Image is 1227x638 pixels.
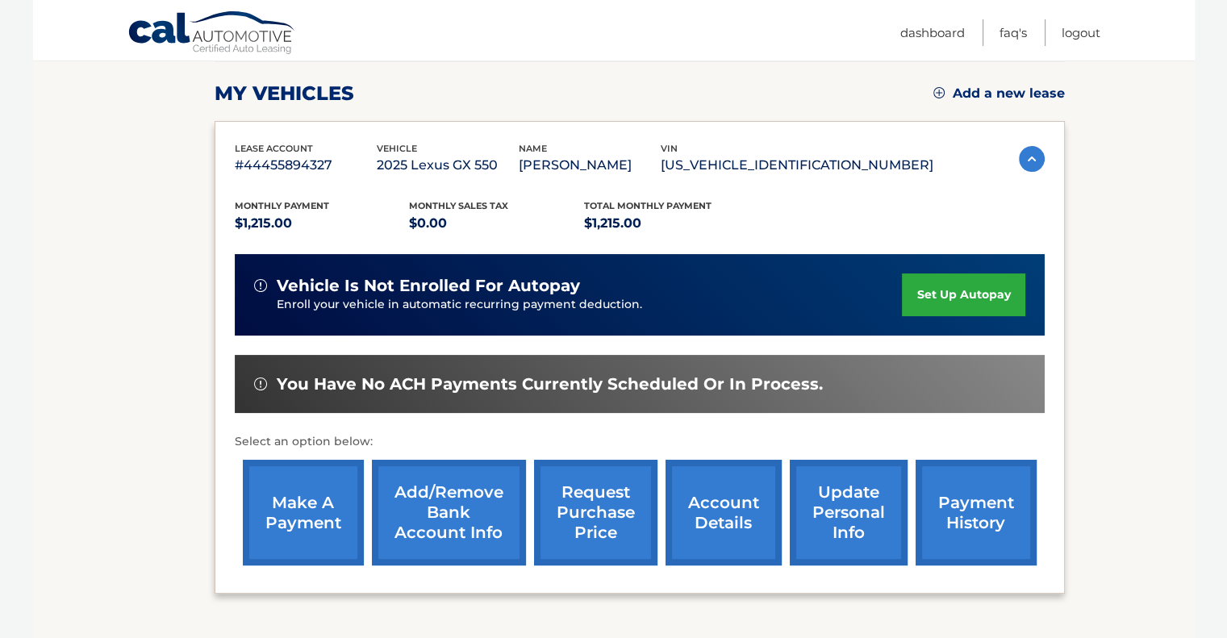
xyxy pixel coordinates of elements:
[409,212,584,235] p: $0.00
[519,154,661,177] p: [PERSON_NAME]
[235,154,377,177] p: #44455894327
[235,143,313,154] span: lease account
[534,460,657,565] a: request purchase price
[1019,146,1045,172] img: accordion-active.svg
[933,87,945,98] img: add.svg
[243,460,364,565] a: make a payment
[254,377,267,390] img: alert-white.svg
[235,432,1045,452] p: Select an option below:
[127,10,297,57] a: Cal Automotive
[790,460,908,565] a: update personal info
[900,19,965,46] a: Dashboard
[377,154,519,177] p: 2025 Lexus GX 550
[661,143,678,154] span: vin
[666,460,782,565] a: account details
[1062,19,1100,46] a: Logout
[1000,19,1027,46] a: FAQ's
[235,200,329,211] span: Monthly Payment
[661,154,933,177] p: [US_VEHICLE_IDENTIFICATION_NUMBER]
[409,200,508,211] span: Monthly sales Tax
[902,273,1025,316] a: set up autopay
[519,143,547,154] span: name
[254,279,267,292] img: alert-white.svg
[584,212,759,235] p: $1,215.00
[277,374,823,394] span: You have no ACH payments currently scheduled or in process.
[933,85,1065,102] a: Add a new lease
[916,460,1037,565] a: payment history
[372,460,526,565] a: Add/Remove bank account info
[377,143,417,154] span: vehicle
[215,81,354,106] h2: my vehicles
[277,276,580,296] span: vehicle is not enrolled for autopay
[277,296,903,314] p: Enroll your vehicle in automatic recurring payment deduction.
[235,212,410,235] p: $1,215.00
[584,200,712,211] span: Total Monthly Payment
